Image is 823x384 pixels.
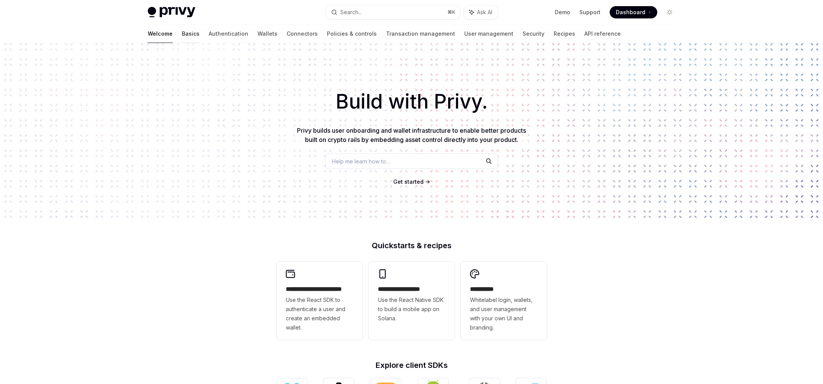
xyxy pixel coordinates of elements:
[277,361,547,369] h2: Explore client SDKs
[378,295,445,323] span: Use the React Native SDK to build a mobile app on Solana.
[393,178,424,186] a: Get started
[209,25,248,43] a: Authentication
[464,5,498,19] button: Ask AI
[464,25,513,43] a: User management
[554,25,575,43] a: Recipes
[369,262,455,340] a: **** **** **** ***Use the React Native SDK to build a mobile app on Solana.
[616,8,645,16] span: Dashboard
[182,25,200,43] a: Basics
[663,6,676,18] button: Toggle dark mode
[148,7,195,18] img: light logo
[610,6,657,18] a: Dashboard
[584,25,621,43] a: API reference
[470,295,538,332] span: Whitelabel login, wallets, and user management with your own UI and branding.
[523,25,544,43] a: Security
[297,127,526,143] span: Privy builds user onboarding and wallet infrastructure to enable better products built on crypto ...
[393,178,424,185] span: Get started
[148,25,173,43] a: Welcome
[327,25,377,43] a: Policies & controls
[286,295,353,332] span: Use the React SDK to authenticate a user and create an embedded wallet.
[579,8,600,16] a: Support
[555,8,570,16] a: Demo
[257,25,277,43] a: Wallets
[477,8,492,16] span: Ask AI
[277,242,547,249] h2: Quickstarts & recipes
[447,9,455,15] span: ⌘ K
[461,262,547,340] a: **** *****Whitelabel login, wallets, and user management with your own UI and branding.
[332,157,390,165] span: Help me learn how to…
[386,25,455,43] a: Transaction management
[340,8,362,17] div: Search...
[12,87,811,117] h1: Build with Privy.
[287,25,318,43] a: Connectors
[326,5,460,19] button: Search...⌘K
